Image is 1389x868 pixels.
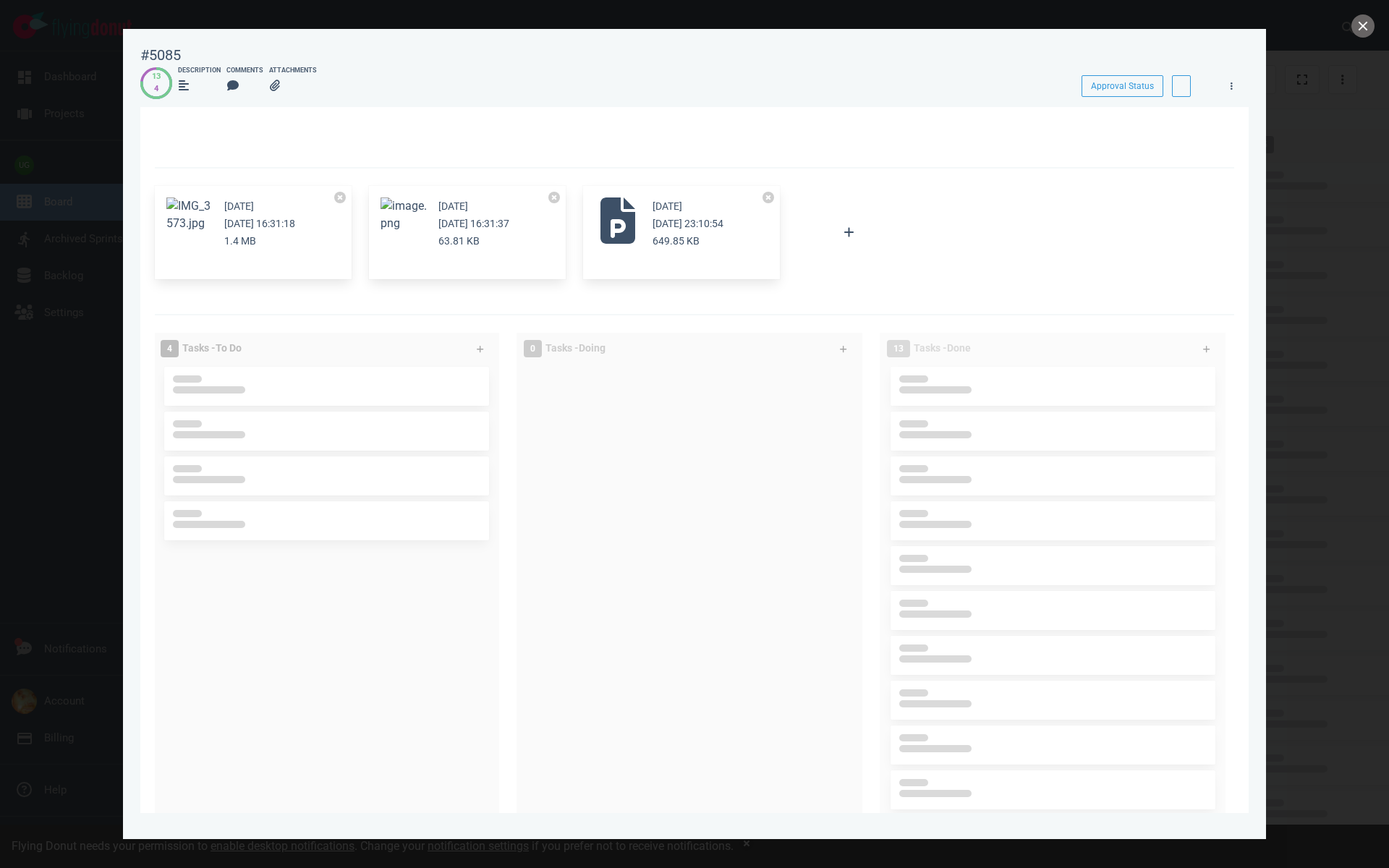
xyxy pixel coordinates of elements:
span: 13 [887,340,910,357]
small: [DATE] 16:31:18 [224,218,295,229]
button: Zoom image [166,197,213,232]
div: Attachments [269,66,317,76]
button: Zoom image [381,197,427,232]
div: Description [178,66,221,76]
span: Tasks - Done [914,342,971,354]
div: 4 [152,83,161,95]
small: [DATE] [653,200,682,212]
div: 13 [152,71,161,83]
div: Comments [226,66,263,76]
small: [DATE] [224,200,254,212]
div: #5085 [140,46,181,64]
small: 649.85 KB [653,235,700,247]
span: 4 [161,340,179,357]
button: close [1351,14,1375,38]
span: Tasks - To Do [182,342,242,354]
small: 1.4 MB [224,235,256,247]
span: 0 [524,340,542,357]
small: [DATE] 23:10:54 [653,218,723,229]
small: [DATE] [438,200,468,212]
span: Tasks - Doing [545,342,606,354]
small: 63.81 KB [438,235,480,247]
small: [DATE] 16:31:37 [438,218,509,229]
button: Approval Status [1082,75,1163,97]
